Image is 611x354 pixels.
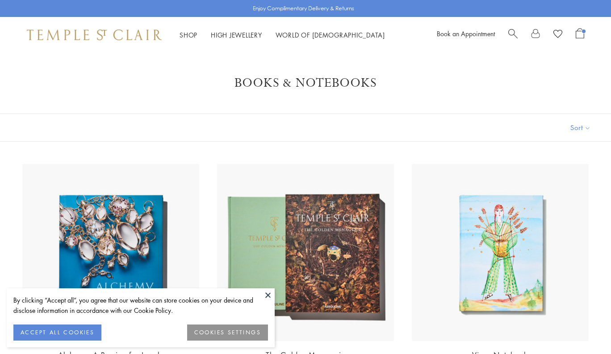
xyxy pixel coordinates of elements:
img: Temple St. Clair [27,29,162,40]
a: World of [DEMOGRAPHIC_DATA]World of [DEMOGRAPHIC_DATA] [276,30,385,39]
h1: Books & Notebooks [36,75,575,91]
button: COOKIES SETTINGS [187,324,268,341]
a: Open Shopping Bag [576,28,584,42]
p: Enjoy Complimentary Delivery & Returns [253,4,354,13]
img: Alchemy: A Passion for Jewels [22,164,199,341]
button: ACCEPT ALL COOKIES [13,324,101,341]
a: High JewelleryHigh Jewellery [211,30,262,39]
button: Show sort by [550,114,611,141]
iframe: Gorgias live chat messenger [566,312,602,345]
img: The Golden Menagerie [217,164,394,341]
img: Virgo Notebook [412,164,589,341]
div: By clicking “Accept all”, you agree that our website can store cookies on your device and disclos... [13,295,268,316]
a: ShopShop [180,30,197,39]
a: View Wishlist [553,28,562,42]
nav: Main navigation [180,29,385,41]
a: Book an Appointment [437,29,495,38]
a: Search [508,28,518,42]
